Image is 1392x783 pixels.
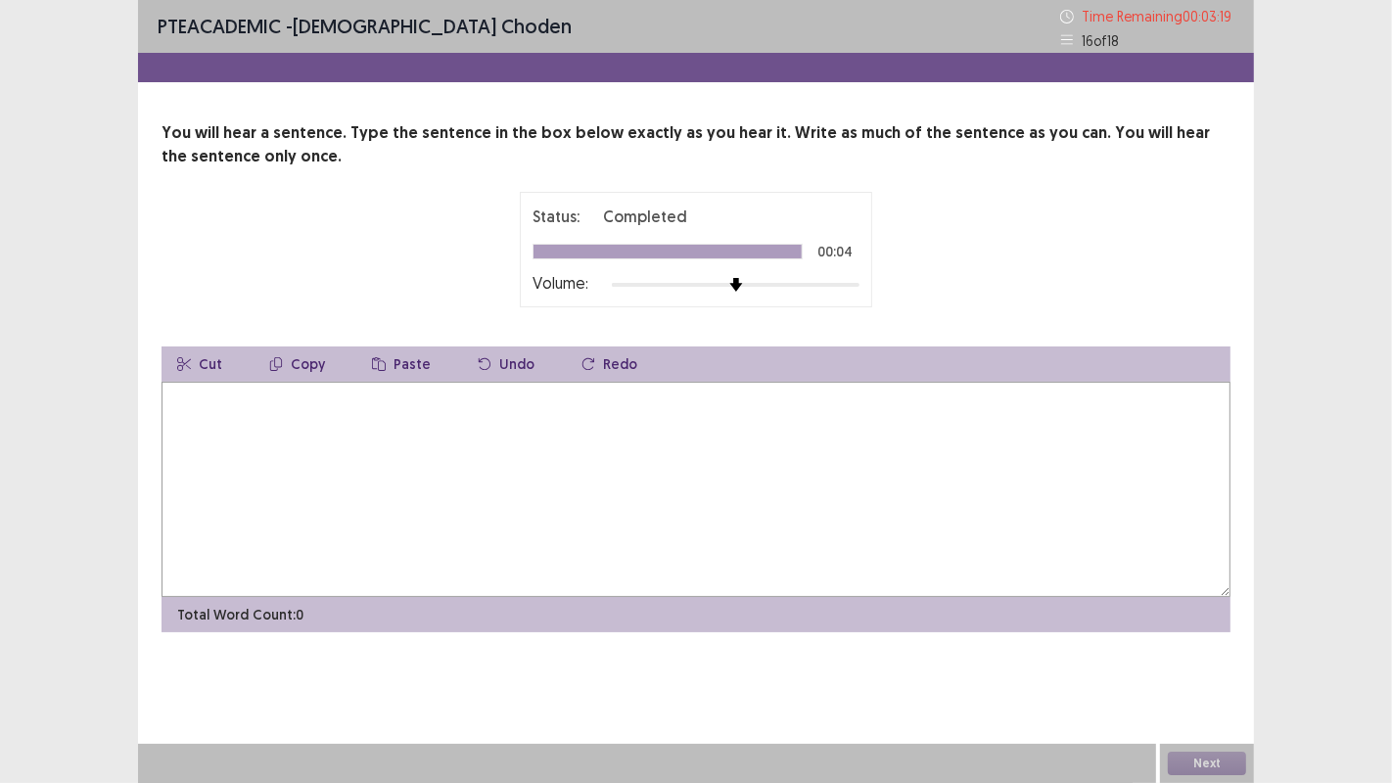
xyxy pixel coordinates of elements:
[533,271,588,295] p: Volume:
[356,346,446,382] button: Paste
[162,346,238,382] button: Cut
[533,205,580,228] p: Status:
[603,205,687,228] p: Completed
[158,12,572,41] p: - [DEMOGRAPHIC_DATA] Choden
[162,121,1230,168] p: You will hear a sentence. Type the sentence in the box below exactly as you hear it. Write as muc...
[462,346,550,382] button: Undo
[729,278,743,292] img: arrow-thumb
[1082,6,1234,26] p: Time Remaining 00 : 03 : 19
[158,14,281,38] span: PTE academic
[566,346,653,382] button: Redo
[1082,30,1119,51] p: 16 of 18
[177,605,303,625] p: Total Word Count: 0
[817,245,853,258] p: 00:04
[254,346,341,382] button: Copy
